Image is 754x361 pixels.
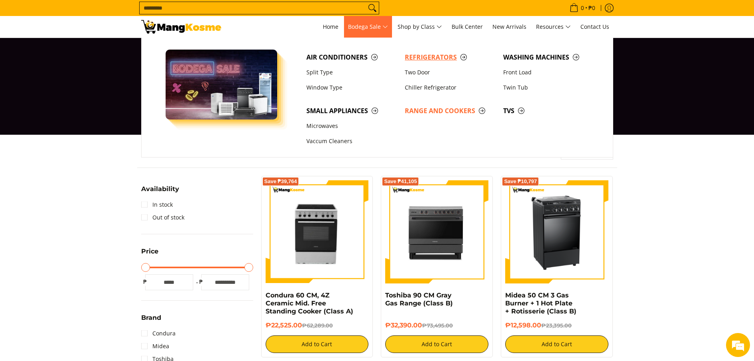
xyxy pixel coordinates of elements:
a: Midea 50 CM 3 Gas Burner + 1 Hot Plate + Rotisserie (Class B) [505,291,576,315]
a: Chiller Refrigerator [401,80,499,95]
span: • [567,4,598,12]
summary: Open [141,186,179,198]
del: ₱62,289.00 [302,322,333,329]
a: Front Load [499,65,598,80]
span: Availability [141,186,179,192]
span: Shop by Class [398,22,442,32]
a: Out of stock [141,211,184,224]
a: In stock [141,198,173,211]
a: Bulk Center [448,16,487,38]
span: Contact Us [580,23,609,30]
img: Gas Cookers &amp; Rangehood l Mang Kosme: Home Appliances Warehouse Sale [141,20,221,34]
span: TVs [503,106,594,116]
a: Condura 60 CM, 4Z Ceramic Mid. Free Standing Cooker (Class A) [266,291,353,315]
div: Minimize live chat window [131,4,150,23]
img: Condura 60 CM, 4Z Ceramic Mid. Free Standing Cooker (Class A) [266,180,369,283]
span: ₱ [197,278,205,286]
span: Save ₱41,105 [384,179,417,184]
span: Save ₱39,764 [264,179,297,184]
button: Add to Cart [266,335,369,353]
a: Washing Machines [499,50,598,65]
button: Add to Cart [385,335,488,353]
a: Shop by Class [394,16,446,38]
button: Add to Cart [505,335,608,353]
img: Bodega Sale [166,50,278,120]
a: Home [319,16,342,38]
a: TVs [499,103,598,118]
summary: Open [141,248,158,261]
img: Midea 50 CM 3 Gas Burner + 1 Hot Plate + Rotisserie (Class B) [511,180,602,283]
div: Chat with us now [42,45,134,55]
h6: ₱32,390.00 [385,321,488,329]
span: Bodega Sale [348,22,388,32]
a: Resources [532,16,575,38]
a: Air Conditioners [302,50,401,65]
span: Refrigerators [405,52,495,62]
span: Bulk Center [452,23,483,30]
span: Range and Cookers [405,106,495,116]
h6: ₱12,598.00 [505,321,608,329]
summary: Open [141,315,161,327]
a: New Arrivals [488,16,530,38]
a: Window Type [302,80,401,95]
a: Refrigerators [401,50,499,65]
nav: Main Menu [229,16,613,38]
span: Save ₱10,797 [504,179,537,184]
a: Bodega Sale [344,16,392,38]
a: Microwaves [302,118,401,134]
a: Small Appliances [302,103,401,118]
span: 0 [580,5,585,11]
img: toshiba-90-cm-5-burner-gas-range-gray-full-view-mang-kosme [385,180,488,283]
span: Washing Machines [503,52,594,62]
a: Contact Us [576,16,613,38]
del: ₱23,395.00 [541,322,572,329]
span: Price [141,248,158,255]
del: ₱73,495.00 [422,322,453,329]
span: ₱0 [587,5,596,11]
span: New Arrivals [492,23,526,30]
h6: ₱22,525.00 [266,321,369,329]
span: We're online! [46,101,110,181]
span: Resources [536,22,571,32]
a: Two Door [401,65,499,80]
a: Range and Cookers [401,103,499,118]
span: ₱ [141,278,149,286]
span: Home [323,23,338,30]
a: Twin Tub [499,80,598,95]
a: Condura [141,327,176,340]
a: Midea [141,340,169,353]
textarea: Type your message and hit 'Enter' [4,218,152,246]
span: Small Appliances [306,106,397,116]
span: Air Conditioners [306,52,397,62]
a: Toshiba 90 CM Gray Gas Range (Class B) [385,291,453,307]
button: Search [366,2,379,14]
a: Split Type [302,65,401,80]
span: Brand [141,315,161,321]
a: Vaccum Cleaners [302,134,401,149]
